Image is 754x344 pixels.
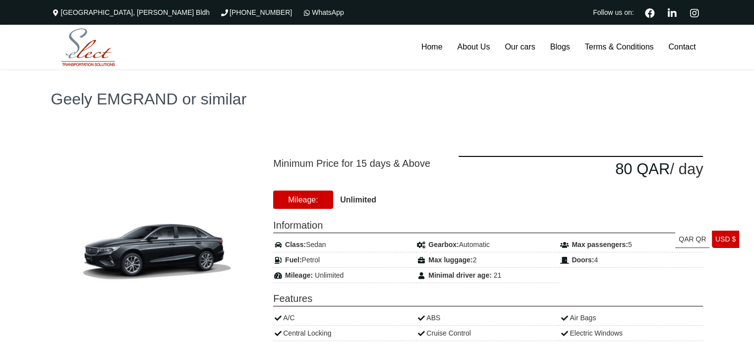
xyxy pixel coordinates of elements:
[641,7,659,18] a: Facebook
[560,326,703,341] div: Electric Windows
[572,256,594,264] strong: Doors:
[285,241,306,248] strong: Class:
[285,256,301,264] strong: Fuel:
[315,271,344,279] span: Unlimited
[416,237,560,252] div: Automatic
[560,237,703,252] div: 5
[54,26,123,69] img: Select Rent a Car
[416,310,560,326] div: ABS
[560,252,703,268] div: 4
[273,291,703,306] span: Features
[220,8,292,16] a: [PHONE_NUMBER]
[450,25,497,69] a: About Us
[560,310,703,326] div: Air Bags
[459,156,703,182] div: / day
[414,25,450,69] a: Home
[51,91,703,107] h1: Geely EMGRAND or similar
[661,25,703,69] a: Contact
[572,241,628,248] strong: Max passengers:
[273,237,416,252] div: Sedan
[273,191,333,209] span: Mileage:
[428,271,492,279] strong: Minimal driver age:
[428,256,472,264] strong: Max luggage:
[664,7,681,18] a: Linkedin
[494,271,502,279] span: 21
[543,25,578,69] a: Blogs
[285,271,313,279] strong: Mileage:
[340,196,376,204] strong: Unlimited
[302,8,344,16] a: WhatsApp
[273,326,416,341] div: Central Locking
[273,252,416,268] div: Petrol
[578,25,661,69] a: Terms & Conditions
[60,187,249,308] img: Geely EMGRAND or similar
[416,252,560,268] div: 2
[273,310,416,326] div: A/C
[615,160,670,178] span: 80.00 QAR
[273,218,703,233] span: Information
[712,231,739,248] a: USD $
[497,25,542,69] a: Our cars
[686,7,703,18] a: Instagram
[273,156,444,171] span: Minimum Price for 15 days & Above
[416,326,560,341] div: Cruise Control
[428,241,459,248] strong: Gearbox:
[675,231,709,248] a: QAR QR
